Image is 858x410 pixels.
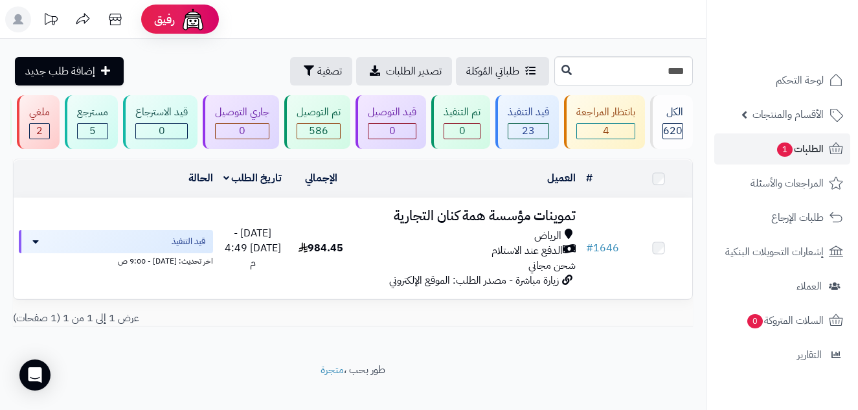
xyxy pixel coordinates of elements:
div: قيد التوصيل [368,105,416,120]
div: بانتظار المراجعة [576,105,635,120]
div: 23 [508,124,548,139]
span: رفيق [154,12,175,27]
a: العملاء [714,271,850,302]
span: شحن مجاني [528,258,576,273]
a: تاريخ الطلب [223,170,282,186]
span: الرياض [534,229,561,244]
span: 5 [89,123,96,139]
span: الأقسام والمنتجات [752,106,824,124]
span: السلات المتروكة [746,312,824,330]
a: تحديثات المنصة [34,6,67,36]
div: عرض 1 إلى 1 من 1 (1 صفحات) [3,311,353,326]
span: إشعارات التحويلات البنكية [725,243,824,261]
div: 2 [30,124,49,139]
a: التقارير [714,339,850,370]
a: تم التوصيل 586 [282,95,353,149]
a: متجرة [321,362,344,378]
div: تم التوصيل [297,105,341,120]
span: المراجعات والأسئلة [751,174,824,192]
div: Open Intercom Messenger [19,359,51,391]
a: طلباتي المُوكلة [456,57,549,85]
a: بانتظار المراجعة 4 [561,95,648,149]
img: logo-2.png [770,36,846,63]
span: إضافة طلب جديد [25,63,95,79]
div: اخر تحديث: [DATE] - 9:00 ص [19,253,213,267]
a: جاري التوصيل 0 [200,95,282,149]
span: زيارة مباشرة - مصدر الطلب: الموقع الإلكتروني [389,273,559,288]
span: تصفية [317,63,342,79]
span: العملاء [796,277,822,295]
span: 1 [777,142,793,157]
div: 586 [297,124,340,139]
button: تصفية [290,57,352,85]
div: قيد التنفيذ [508,105,549,120]
a: لوحة التحكم [714,65,850,96]
span: 984.45 [299,240,343,256]
a: الحالة [188,170,213,186]
span: التقارير [797,346,822,364]
div: 0 [136,124,187,139]
span: طلباتي المُوكلة [466,63,519,79]
span: [DATE] - [DATE] 4:49 م [225,225,281,271]
span: 0 [159,123,165,139]
a: السلات المتروكة0 [714,305,850,336]
span: 2 [36,123,43,139]
div: قيد الاسترجاع [135,105,188,120]
div: 4 [577,124,635,139]
a: #1646 [586,240,619,256]
a: المراجعات والأسئلة [714,168,850,199]
div: 0 [216,124,269,139]
span: طلبات الإرجاع [771,209,824,227]
a: ملغي 2 [14,95,62,149]
a: طلبات الإرجاع [714,202,850,233]
span: 4 [603,123,609,139]
a: الإجمالي [305,170,337,186]
span: الدفع عند الاستلام [491,244,563,258]
a: قيد الاسترجاع 0 [120,95,200,149]
div: الكل [662,105,683,120]
a: قيد التوصيل 0 [353,95,429,149]
span: 0 [239,123,245,139]
a: الكل620 [648,95,695,149]
div: 0 [444,124,480,139]
div: تم التنفيذ [444,105,480,120]
span: تصدير الطلبات [386,63,442,79]
a: تصدير الطلبات [356,57,452,85]
h3: تموينات مؤسسة همة كنان التجارية [360,209,576,223]
span: 620 [663,123,683,139]
div: جاري التوصيل [215,105,269,120]
div: 5 [78,124,107,139]
a: العميل [547,170,576,186]
span: الطلبات [776,140,824,158]
img: ai-face.png [180,6,206,32]
a: إضافة طلب جديد [15,57,124,85]
div: 0 [368,124,416,139]
div: مسترجع [77,105,108,120]
span: 0 [389,123,396,139]
span: # [586,240,593,256]
a: تم التنفيذ 0 [429,95,493,149]
span: 23 [522,123,535,139]
a: مسترجع 5 [62,95,120,149]
a: قيد التنفيذ 23 [493,95,561,149]
div: ملغي [29,105,50,120]
span: لوحة التحكم [776,71,824,89]
span: 0 [459,123,466,139]
span: 0 [747,314,763,328]
a: # [586,170,593,186]
a: الطلبات1 [714,133,850,165]
span: 586 [309,123,328,139]
span: قيد التنفيذ [172,235,205,248]
a: إشعارات التحويلات البنكية [714,236,850,268]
